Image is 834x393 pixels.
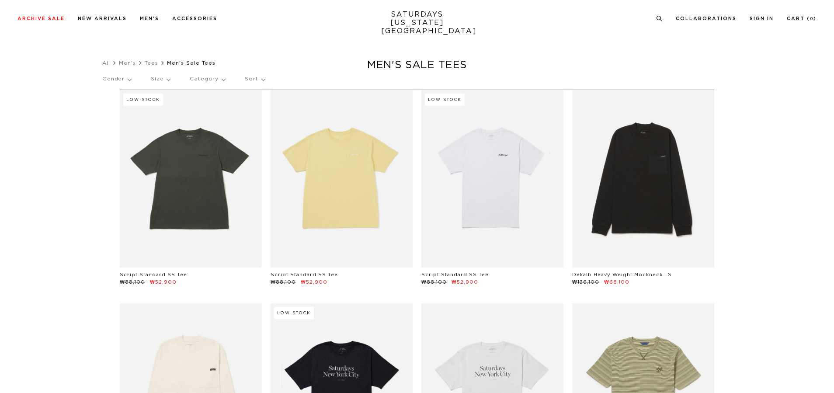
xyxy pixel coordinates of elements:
[119,60,136,66] a: Men's
[425,94,465,106] div: Low Stock
[572,280,599,285] span: ₩136,100
[604,280,629,285] span: ₩68,100
[167,60,215,66] span: Men's Sale Tees
[452,280,478,285] span: ₩52,900
[810,17,813,21] small: 0
[102,69,131,89] p: Gender
[271,272,338,277] a: Script Standard SS Tee
[120,280,145,285] span: ₩88,100
[172,16,217,21] a: Accessories
[271,280,296,285] span: ₩88,100
[151,69,170,89] p: Size
[123,94,163,106] div: Low Stock
[301,280,327,285] span: ₩52,900
[190,69,225,89] p: Category
[421,272,489,277] a: Script Standard SS Tee
[140,16,159,21] a: Men's
[381,10,453,35] a: SATURDAYS[US_STATE][GEOGRAPHIC_DATA]
[676,16,737,21] a: Collaborations
[787,16,817,21] a: Cart (0)
[102,60,110,66] a: All
[274,307,314,319] div: Low Stock
[245,69,264,89] p: Sort
[17,16,65,21] a: Archive Sale
[150,280,177,285] span: ₩52,900
[78,16,127,21] a: New Arrivals
[421,280,447,285] span: ₩88,100
[750,16,774,21] a: Sign In
[120,272,187,277] a: Script Standard SS Tee
[145,60,158,66] a: Tees
[572,272,672,277] a: Dekalb Heavy Weight Mockneck LS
